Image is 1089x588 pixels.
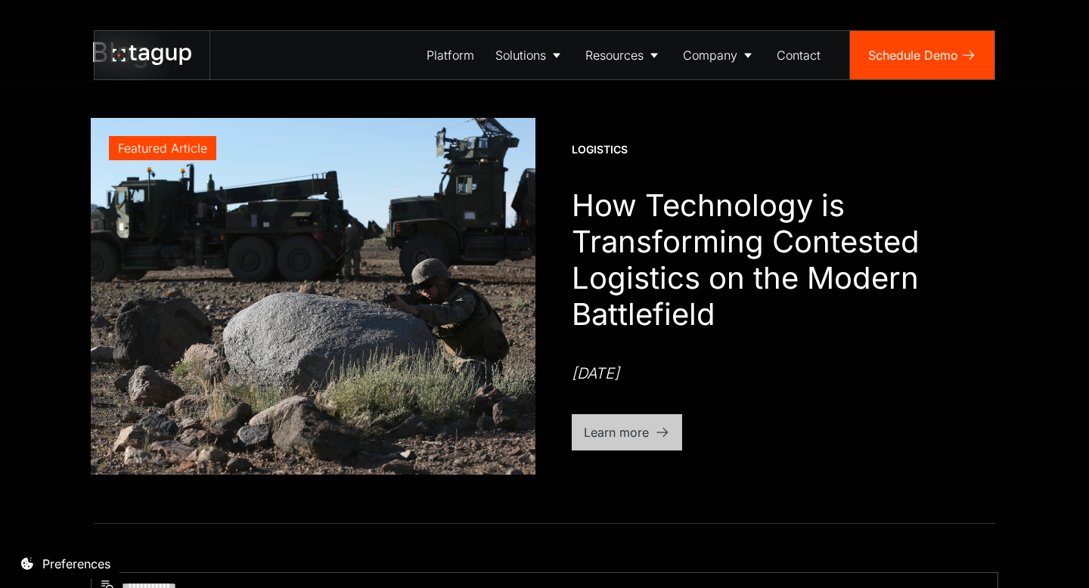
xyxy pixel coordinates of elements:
[42,555,110,573] div: Preferences
[850,31,994,79] a: Schedule Demo
[585,46,644,64] div: Resources
[572,142,628,157] div: Logistics
[485,31,575,79] a: Solutions
[766,31,831,79] a: Contact
[427,46,474,64] div: Platform
[584,423,649,441] div: Learn more
[572,414,682,450] a: Learn more
[575,31,672,79] a: Resources
[495,46,546,64] div: Solutions
[91,118,535,475] a: Featured Article
[572,187,998,333] h1: How Technology is Transforming Contested Logistics on the Modern Battlefield
[672,31,766,79] a: Company
[868,46,958,64] div: Schedule Demo
[683,46,737,64] div: Company
[118,139,207,157] div: Featured Article
[572,363,619,384] div: [DATE]
[416,31,485,79] a: Platform
[777,46,821,64] div: Contact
